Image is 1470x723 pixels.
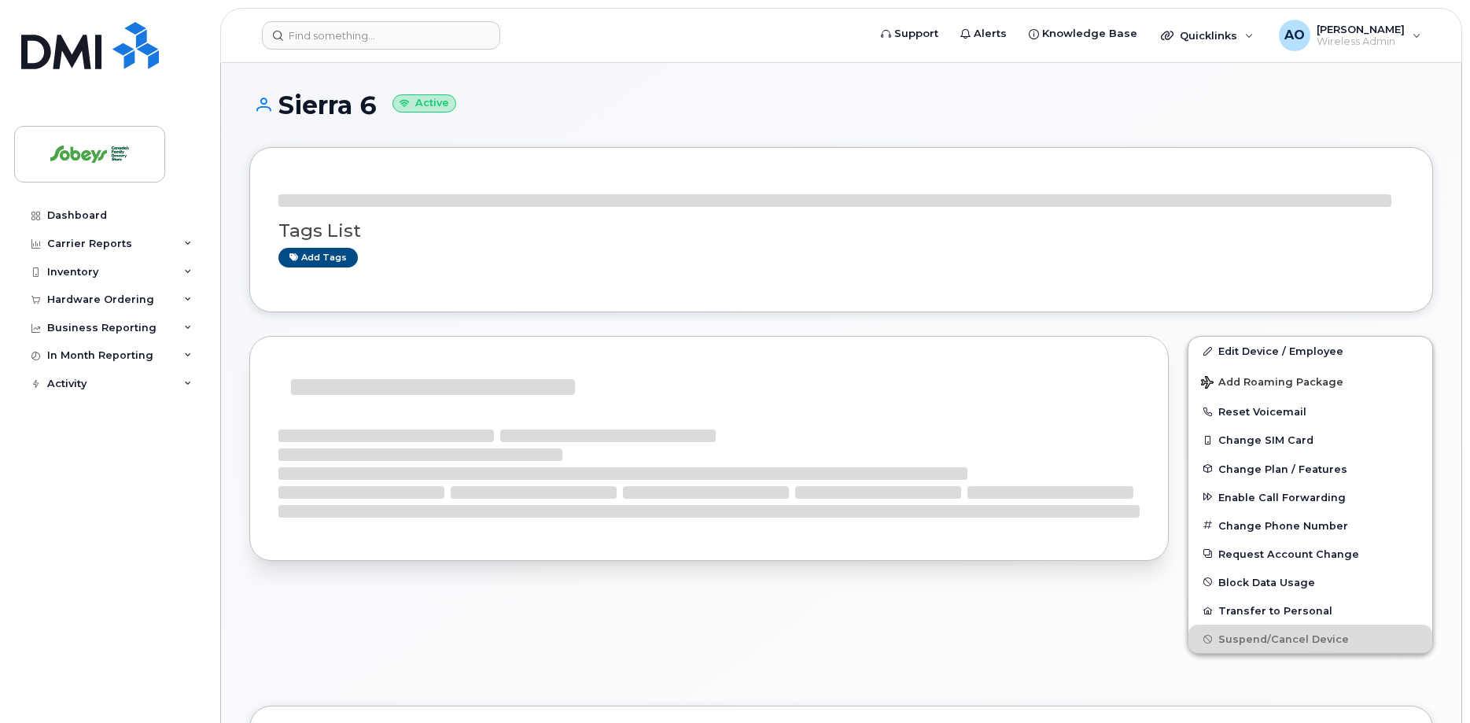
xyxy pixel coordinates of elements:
[249,91,1433,119] h1: Sierra 6
[278,221,1404,241] h3: Tags List
[1218,633,1349,645] span: Suspend/Cancel Device
[1188,455,1432,483] button: Change Plan / Features
[1188,540,1432,568] button: Request Account Change
[1188,365,1432,397] button: Add Roaming Package
[1188,625,1432,653] button: Suspend/Cancel Device
[1188,568,1432,596] button: Block Data Usage
[1218,463,1347,474] span: Change Plan / Features
[1188,511,1432,540] button: Change Phone Number
[1188,337,1432,365] a: Edit Device / Employee
[1188,426,1432,454] button: Change SIM Card
[1188,483,1432,511] button: Enable Call Forwarding
[1201,376,1343,391] span: Add Roaming Package
[1218,491,1346,503] span: Enable Call Forwarding
[1188,397,1432,426] button: Reset Voicemail
[1188,596,1432,625] button: Transfer to Personal
[392,94,456,113] small: Active
[278,248,358,267] a: Add tags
